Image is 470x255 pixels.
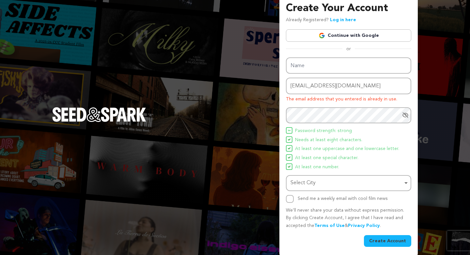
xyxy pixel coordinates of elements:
p: We’ll never share your data without express permission. By clicking Create Account, I agree that ... [286,207,411,230]
p: Already Registered? [286,16,356,24]
h3: Create Your Account [286,1,411,16]
input: Name [286,57,411,74]
img: Seed&Spark Icon [288,165,290,168]
img: Seed&Spark Logo [52,107,146,122]
img: Seed&Spark Icon [288,147,290,150]
span: At least one uppercase and one lowercase letter. [295,145,399,153]
img: Seed&Spark Icon [288,129,290,132]
a: Hide Password [402,112,409,118]
div: Select City [290,178,403,188]
span: Password strength: strong [295,127,352,135]
img: Seed&Spark Icon [288,138,290,141]
span: At least one special character. [295,154,358,162]
button: Create Account [364,235,411,247]
img: Seed&Spark Icon [288,156,290,159]
label: Send me a weekly email with cool film news [298,196,388,201]
img: Google logo [319,32,325,39]
span: or [342,46,355,52]
a: Seed&Spark Homepage [52,107,146,135]
a: Privacy Policy [348,223,380,228]
a: Log in here [330,18,356,22]
p: The email address that you entered is already in use. [286,96,411,103]
span: Needs at least eight characters. [295,136,362,144]
a: Terms of Use [314,223,345,228]
span: At least one number. [295,163,339,171]
input: Email address [286,78,411,94]
a: Continue with Google [286,29,411,42]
